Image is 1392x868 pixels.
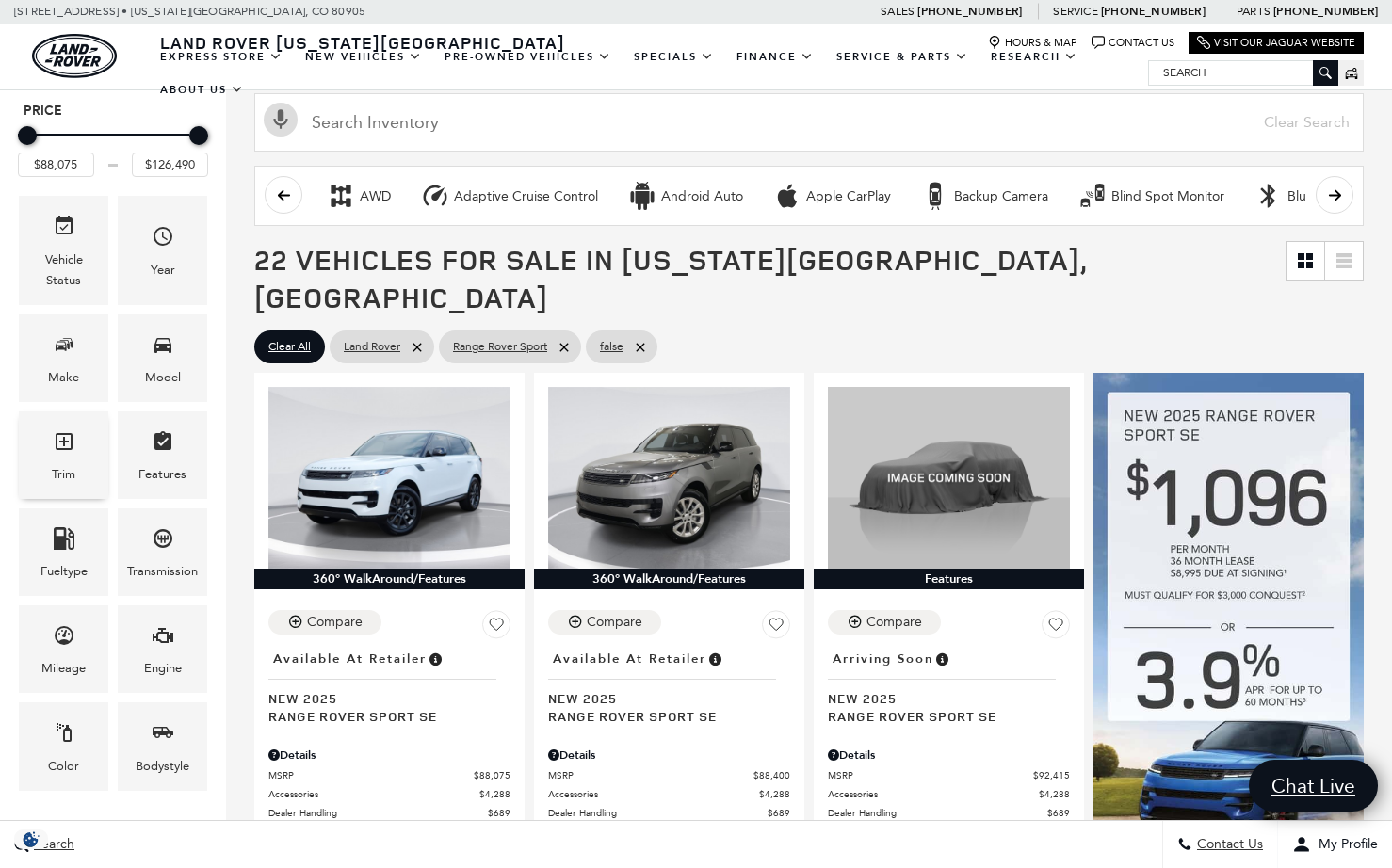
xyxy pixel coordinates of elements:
[152,619,174,658] span: Engine
[268,387,510,569] img: 2025 Land Rover Range Rover Sport SE
[1111,188,1224,205] div: Blind Spot Monitor
[254,240,1087,316] span: 22 Vehicles for Sale in [US_STATE][GEOGRAPHIC_DATA], [GEOGRAPHIC_DATA]
[479,787,510,801] span: $4,288
[53,619,75,658] span: Mileage
[136,756,189,777] div: Bodystyle
[828,787,1070,801] a: Accessories $4,288
[327,182,355,210] div: AWD
[118,508,207,596] div: TransmissionTransmission
[828,707,1056,725] span: Range Rover Sport SE
[828,768,1070,782] a: MSRP $92,415
[1068,176,1235,216] button: Blind Spot MonitorBlind Spot Monitor
[18,120,208,177] div: Price
[548,610,661,635] button: Compare Vehicle
[828,689,1056,707] span: New 2025
[145,367,181,388] div: Model
[548,387,790,569] img: 2025 Land Rover Range Rover Sport SE
[149,40,1148,106] nav: Main Navigation
[548,646,790,725] a: Available at RetailerNew 2025Range Rover Sport SE
[19,411,108,499] div: TrimTrim
[433,40,623,73] a: Pre-Owned Vehicles
[1149,61,1337,84] input: Search
[454,188,598,205] div: Adaptive Cruise Control
[814,569,1084,589] div: Features
[152,220,174,259] span: Year
[979,40,1089,73] a: Research
[1244,176,1356,216] button: BluetoothBluetooth
[48,367,79,388] div: Make
[19,605,108,693] div: MileageMileage
[911,176,1059,216] button: Backup CameraBackup Camera
[268,335,311,359] span: Clear All
[833,649,933,669] span: Arriving Soon
[768,806,790,820] span: $689
[118,314,207,402] div: ModelModel
[1092,36,1174,50] a: Contact Us
[41,658,86,679] div: Mileage
[24,103,202,120] h5: Price
[9,829,53,849] section: Click to Open Cookie Consent Modal
[118,196,207,304] div: YearYear
[138,464,186,485] div: Features
[548,707,776,725] span: Range Rover Sport SE
[828,747,1070,764] div: Pricing Details - Range Rover Sport SE
[268,806,510,820] a: Dealer Handling $689
[268,689,496,707] span: New 2025
[1287,188,1346,205] div: Bluetooth
[427,649,444,669] span: Vehicle is in stock and ready for immediate delivery. Due to demand, availability is subject to c...
[360,188,391,205] div: AWD
[52,464,75,485] div: Trim
[132,153,208,177] input: Maximum
[127,561,198,582] div: Transmission
[453,335,547,359] span: Range Rover Sport
[273,649,427,669] span: Available at Retailer
[548,806,790,820] a: Dealer Handling $689
[548,747,790,764] div: Pricing Details - Range Rover Sport SE
[1254,182,1283,210] div: Bluetooth
[1316,176,1353,214] button: scroll right
[828,646,1070,725] a: Arriving SoonNew 2025Range Rover Sport SE
[488,806,510,820] span: $689
[268,787,479,801] span: Accessories
[19,702,108,790] div: ColorColor
[917,4,1022,19] a: [PHONE_NUMBER]
[1197,36,1355,50] a: Visit Our Jaguar Website
[548,787,790,801] a: Accessories $4,288
[628,182,656,210] div: Android Auto
[33,249,94,291] div: Vehicle Status
[988,36,1077,50] a: Hours & Map
[268,747,510,764] div: Pricing Details - Range Rover Sport SE
[118,411,207,499] div: FeaturesFeatures
[1042,610,1070,646] button: Save Vehicle
[1078,182,1107,210] div: Blind Spot Monitor
[294,40,433,73] a: New Vehicles
[806,188,891,205] div: Apple CarPlay
[1262,773,1365,798] span: Chat Live
[48,756,79,777] div: Color
[474,768,510,782] span: $88,075
[268,768,474,782] span: MSRP
[661,188,743,205] div: Android Auto
[828,387,1070,569] img: 2025 Land Rover Range Rover Sport SE
[152,329,174,367] span: Model
[1273,4,1378,19] a: [PHONE_NUMBER]
[152,426,174,464] span: Features
[1278,821,1392,868] button: Open user profile menu
[825,40,979,73] a: Service & Parts
[828,610,941,635] button: Compare Vehicle
[32,34,117,78] img: Land Rover
[548,787,759,801] span: Accessories
[53,716,75,755] span: Color
[53,210,75,249] span: Vehicle
[152,522,174,561] span: Transmission
[763,176,901,216] button: Apple CarPlayApple CarPlay
[725,40,825,73] a: Finance
[1192,837,1263,853] span: Contact Us
[1249,760,1378,812] a: Chat Live
[1033,768,1070,782] span: $92,415
[152,716,174,755] span: Bodystyle
[828,787,1039,801] span: Accessories
[254,569,525,589] div: 360° WalkAround/Features
[1047,806,1070,820] span: $689
[268,707,496,725] span: Range Rover Sport SE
